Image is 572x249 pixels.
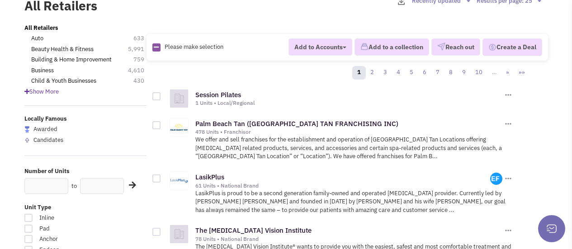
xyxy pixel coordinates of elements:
a: All Retailers [24,24,58,33]
a: LasikPlus [195,173,224,181]
img: Deal-Dollar.png [488,42,496,52]
img: Rectangle.png [152,43,161,52]
a: » [501,66,514,80]
span: 4,610 [128,66,153,75]
label: Locally Famous [24,115,147,123]
a: Session Pilates [195,90,241,99]
a: 6 [418,66,431,80]
label: Number of Units [24,167,147,176]
label: Unit Type [24,203,147,212]
img: m1Y9i4IOLk2XyrbkH2oG_w.png [490,173,502,185]
p: LasikPlus is proud to be a second generation family-owned and operated [MEDICAL_DATA] provider. C... [195,189,513,215]
div: 78 Units • National Brand [195,235,503,243]
img: icon-collection-lavender.png [360,42,369,51]
a: Beauty Health & Fitness [31,45,94,54]
div: 478 Units • Franchisor [195,128,503,136]
div: 61 Units • National Brand [195,182,491,189]
a: Auto [31,34,43,43]
a: 8 [444,66,458,80]
span: 430 [133,77,153,85]
a: 1 [352,66,366,80]
a: Building & Home Improvement [31,56,112,64]
a: Business [31,66,54,75]
img: locallyfamous-upvote.png [24,137,30,143]
a: 3 [378,66,392,80]
span: Show More [24,88,59,95]
span: Please make selection [165,43,223,51]
button: Add to a collection [355,38,429,56]
a: … [487,66,501,80]
a: 7 [431,66,444,80]
div: Search Nearby [123,179,135,191]
a: Child & Youth Businesses [31,77,96,85]
span: Inline [33,214,109,222]
a: »» [514,66,530,80]
a: 2 [365,66,379,80]
a: 5 [405,66,418,80]
a: The [MEDICAL_DATA] Vision Institute [195,226,312,235]
span: Anchor [33,235,109,244]
label: to [71,182,77,191]
div: 1 Units • Local/Regional [195,99,503,107]
img: locallyfamous-largeicon.png [24,126,30,133]
button: Add to Accounts [288,38,352,56]
span: 633 [133,34,153,43]
a: 4 [392,66,405,80]
a: 9 [457,66,471,80]
p: We offer and sell franchises for the establishment and operation of [GEOGRAPHIC_DATA] Tan Locatio... [195,136,513,161]
span: Candidates [33,136,63,144]
button: Create a Deal [482,38,542,56]
img: VectorPaper_Plane.png [437,42,445,51]
span: Pad [33,225,109,233]
span: 5,991 [128,45,153,54]
button: Reach out [431,38,480,56]
b: All Retailers [24,24,58,32]
a: 10 [470,66,487,80]
a: Palm Beach Tan ([GEOGRAPHIC_DATA] TAN FRANCHISING INC) [195,119,398,128]
span: Awarded [33,125,57,133]
span: 759 [133,56,153,64]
